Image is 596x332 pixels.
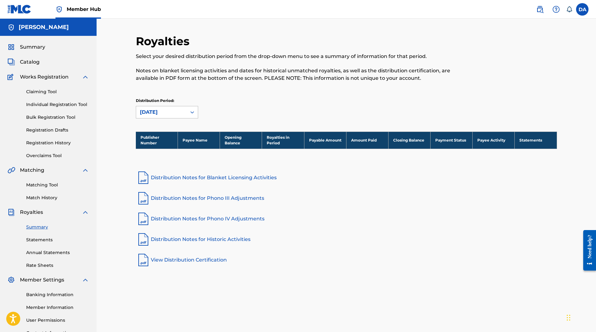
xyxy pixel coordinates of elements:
[388,132,430,149] th: Closing Balance
[136,211,151,226] img: pdf
[136,191,557,206] a: Distribution Notes for Phono III Adjustments
[7,5,31,14] img: MLC Logo
[566,6,572,12] div: Notifications
[26,317,89,324] a: User Permissions
[20,73,69,81] span: Works Registration
[26,237,89,243] a: Statements
[550,3,562,16] div: Help
[7,209,15,216] img: Royalties
[567,308,570,327] div: Перетащить
[262,132,304,149] th: Royalties in Period
[7,58,15,66] img: Catalog
[136,170,151,185] img: pdf
[26,249,89,256] a: Annual Statements
[26,140,89,146] a: Registration History
[7,166,15,174] img: Matching
[7,73,16,81] img: Works Registration
[82,73,89,81] img: expand
[136,98,198,103] p: Distribution Period:
[20,276,64,284] span: Member Settings
[136,232,557,247] a: Distribution Notes for Historic Activities
[576,3,589,16] div: User Menu
[346,132,388,149] th: Amount Paid
[552,6,560,13] img: help
[220,132,262,149] th: Opening Balance
[136,253,557,267] a: View Distribution Certification
[26,291,89,298] a: Banking Information
[136,34,193,48] h2: Royalties
[26,127,89,133] a: Registration Drafts
[26,195,89,201] a: Match History
[7,276,15,284] img: Member Settings
[178,132,220,149] th: Payee Name
[7,43,15,51] img: Summary
[26,89,89,95] a: Claiming Tool
[26,224,89,230] a: Summary
[7,24,15,31] img: Accounts
[19,24,69,31] h5: damon xtc
[136,132,178,149] th: Publisher Number
[7,58,40,66] a: CatalogCatalog
[20,43,45,51] span: Summary
[515,132,557,149] th: Statements
[55,6,63,13] img: Top Rightsholder
[82,166,89,174] img: expand
[20,58,40,66] span: Catalog
[565,302,596,332] div: Виджет чата
[20,209,43,216] span: Royalties
[82,276,89,284] img: expand
[67,6,101,13] span: Member Hub
[473,132,515,149] th: Payee Activity
[26,114,89,121] a: Bulk Registration Tool
[82,209,89,216] img: expand
[136,211,557,226] a: Distribution Notes for Phono IV Adjustments
[136,253,151,267] img: pdf
[26,182,89,188] a: Matching Tool
[534,3,546,16] a: Public Search
[536,6,544,13] img: search
[136,53,460,60] p: Select your desired distribution period from the drop-down menu to see a summary of information f...
[304,132,346,149] th: Payable Amount
[7,43,45,51] a: SummarySummary
[20,166,44,174] span: Matching
[26,101,89,108] a: Individual Registration Tool
[26,304,89,311] a: Member Information
[565,302,596,332] iframe: Chat Widget
[136,170,557,185] a: Distribution Notes for Blanket Licensing Activities
[136,67,460,82] p: Notes on blanket licensing activities and dates for historical unmatched royalties, as well as th...
[136,232,151,247] img: pdf
[140,108,183,116] div: [DATE]
[430,132,472,149] th: Payment Status
[136,191,151,206] img: pdf
[26,262,89,269] a: Rate Sheets
[26,152,89,159] a: Overclaims Tool
[579,225,596,276] iframe: Resource Center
